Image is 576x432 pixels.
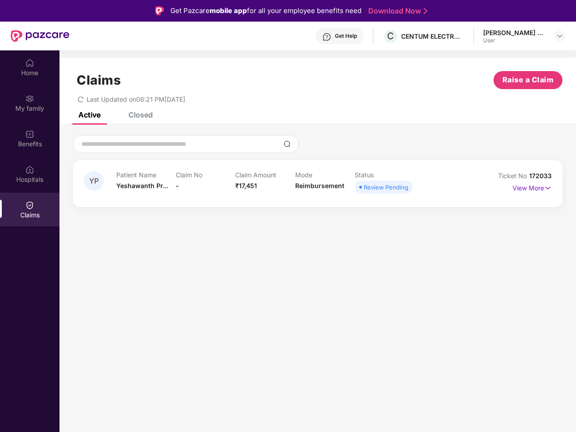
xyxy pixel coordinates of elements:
img: svg+xml;base64,PHN2ZyBpZD0iSG9zcGl0YWxzIiB4bWxucz0iaHR0cDovL3d3dy53My5vcmcvMjAwMC9zdmciIHdpZHRoPS... [25,165,34,174]
span: C [387,31,394,41]
strong: mobile app [210,6,247,15]
div: Active [78,110,101,119]
img: svg+xml;base64,PHN2ZyBpZD0iSGVscC0zMngzMiIgeG1sbnM9Imh0dHA6Ly93d3cudzMub3JnLzIwMDAvc3ZnIiB3aWR0aD... [322,32,331,41]
button: Raise a Claim [494,71,562,89]
p: Claim Amount [235,171,295,179]
img: svg+xml;base64,PHN2ZyBpZD0iQmVuZWZpdHMiIHhtbG5zPSJodHRwOi8vd3d3LnczLm9yZy8yMDAwL3N2ZyIgd2lkdGg9Ij... [25,130,34,139]
p: Status [355,171,414,179]
div: [PERSON_NAME] D N [483,28,546,37]
span: redo [78,95,84,103]
p: Claim No [176,171,235,179]
span: 172033 [529,172,552,180]
div: Closed [128,110,153,119]
div: Review Pending [364,183,408,192]
p: Patient Name [116,171,176,179]
span: YP [89,177,99,185]
a: Download Now [368,6,425,16]
span: Yeshawanth Pr... [116,182,168,189]
img: svg+xml;base64,PHN2ZyBpZD0iSG9tZSIgeG1sbnM9Imh0dHA6Ly93d3cudzMub3JnLzIwMDAvc3ZnIiB3aWR0aD0iMjAiIG... [25,58,34,67]
img: New Pazcare Logo [11,30,69,42]
span: Last Updated on 08:21 PM[DATE] [87,95,185,103]
p: View More [512,181,552,193]
img: svg+xml;base64,PHN2ZyB3aWR0aD0iMjAiIGhlaWdodD0iMjAiIHZpZXdCb3g9IjAgMCAyMCAyMCIgZmlsbD0ibm9uZSIgeG... [25,94,34,103]
div: CENTUM ELECTRONICS LIMITED [401,32,464,40]
div: Get Pazcare for all your employee benefits need [170,5,361,16]
img: svg+xml;base64,PHN2ZyBpZD0iQ2xhaW0iIHhtbG5zPSJodHRwOi8vd3d3LnczLm9yZy8yMDAwL3N2ZyIgd2lkdGg9IjIwIi... [25,201,34,210]
img: svg+xml;base64,PHN2ZyB4bWxucz0iaHR0cDovL3d3dy53My5vcmcvMjAwMC9zdmciIHdpZHRoPSIxNyIgaGVpZ2h0PSIxNy... [544,183,552,193]
img: svg+xml;base64,PHN2ZyBpZD0iRHJvcGRvd24tMzJ4MzIiIHhtbG5zPSJodHRwOi8vd3d3LnczLm9yZy8yMDAwL3N2ZyIgd2... [556,32,563,40]
span: Ticket No [498,172,529,180]
p: Mode [295,171,355,179]
span: Reimbursement [295,182,344,189]
img: Stroke [424,6,427,16]
div: User [483,37,546,44]
span: ₹17,451 [235,182,257,189]
span: Raise a Claim [503,74,554,85]
img: Logo [155,6,164,15]
img: svg+xml;base64,PHN2ZyBpZD0iU2VhcmNoLTMyeDMyIiB4bWxucz0iaHR0cDovL3d3dy53My5vcmcvMjAwMC9zdmciIHdpZH... [283,140,291,148]
span: - [176,182,179,189]
div: Get Help [335,32,357,40]
h1: Claims [77,72,121,88]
